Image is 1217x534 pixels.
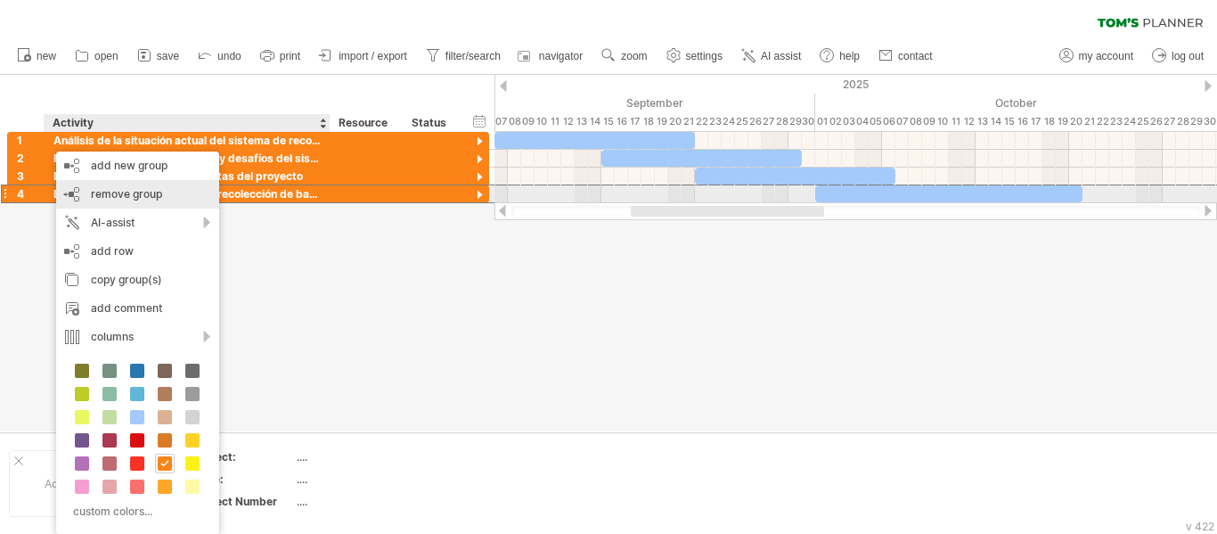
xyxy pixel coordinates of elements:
[494,112,508,131] div: Sunday, 7 September 2025
[1079,50,1133,62] span: my account
[815,45,865,68] a: help
[761,50,801,62] span: AI assist
[1203,112,1216,131] div: Thursday, 30 October 2025
[314,45,412,68] a: import / export
[597,45,652,68] a: zoom
[195,472,293,487] div: Date:
[53,132,321,149] div: Análisis de la situación actual del sistema de recolección de basura
[37,50,56,62] span: new
[575,112,588,131] div: Saturday, 13 September 2025
[1189,112,1203,131] div: Wednesday, 29 October 2025
[535,112,548,131] div: Wednesday, 10 September 2025
[935,112,949,131] div: Friday, 10 October 2025
[909,112,922,131] div: Wednesday, 8 October 2025
[788,112,802,131] div: Monday, 29 September 2025
[412,114,451,132] div: Status
[56,152,219,180] div: add new group
[9,450,176,517] div: Add your own logo
[762,112,775,131] div: Saturday, 27 September 2025
[195,494,293,509] div: Project Number
[839,50,860,62] span: help
[898,50,933,62] span: contact
[17,185,44,202] div: 4
[962,112,976,131] div: Sunday, 12 October 2025
[1176,112,1189,131] div: Tuesday, 28 October 2025
[655,112,668,131] div: Friday, 19 September 2025
[829,112,842,131] div: Thursday, 2 October 2025
[1109,112,1123,131] div: Thursday, 23 October 2025
[1082,112,1096,131] div: Tuesday, 21 October 2025
[17,150,44,167] div: 2
[1123,112,1136,131] div: Friday, 24 October 2025
[1096,112,1109,131] div: Wednesday, 22 October 2025
[297,494,446,509] div: ....
[628,112,641,131] div: Wednesday, 17 September 2025
[56,209,219,237] div: AI-assist
[1186,520,1214,533] div: v 422
[91,187,162,201] span: remove group
[256,45,306,68] a: print
[1042,112,1056,131] div: Saturday, 18 October 2025
[70,45,124,68] a: open
[621,50,647,62] span: zoom
[976,112,989,131] div: Monday, 13 October 2025
[53,150,321,167] div: Identificación de los problemas y desafíos del sistema actual
[695,112,708,131] div: Monday, 22 September 2025
[12,45,61,68] a: new
[1149,112,1163,131] div: Sunday, 26 October 2025
[588,112,601,131] div: Sunday, 14 September 2025
[94,50,118,62] span: open
[561,112,575,131] div: Friday, 12 September 2025
[17,168,44,185] div: 3
[1148,45,1209,68] a: log out
[56,237,219,266] div: add row
[686,50,723,62] span: settings
[539,50,583,62] span: navigator
[1055,45,1139,68] a: my account
[56,323,219,351] div: columns
[421,45,506,68] a: filter/search
[53,114,320,132] div: Activity
[855,112,869,131] div: Saturday, 4 October 2025
[56,266,219,294] div: copy group(s)
[339,50,407,62] span: import / export
[1016,112,1029,131] div: Thursday, 16 October 2025
[869,112,882,131] div: Sunday, 5 October 2025
[56,294,219,323] div: add comment
[662,45,728,68] a: settings
[17,132,44,149] div: 1
[515,45,588,68] a: navigator
[217,50,241,62] span: undo
[508,112,521,131] div: Monday, 8 September 2025
[1069,112,1082,131] div: Monday, 20 October 2025
[521,112,535,131] div: Tuesday, 9 September 2025
[735,112,748,131] div: Thursday, 25 September 2025
[193,45,247,68] a: undo
[737,45,806,68] a: AI assist
[922,112,935,131] div: Thursday, 9 October 2025
[815,112,829,131] div: Wednesday, 1 October 2025
[53,185,321,202] div: Diseño de un nuevo sistema de recolección de basura
[445,50,501,62] span: filter/search
[895,112,909,131] div: Tuesday, 7 October 2025
[133,45,184,68] a: save
[65,499,205,523] div: custom colors...
[748,112,762,131] div: Friday, 26 September 2025
[874,45,938,68] a: contact
[1056,112,1069,131] div: Sunday, 19 October 2025
[297,449,446,464] div: ....
[339,114,393,132] div: Resource
[641,112,655,131] div: Thursday, 18 September 2025
[615,112,628,131] div: Tuesday, 16 September 2025
[1172,50,1204,62] span: log out
[297,472,446,487] div: ....
[157,50,179,62] span: save
[882,112,895,131] div: Monday, 6 October 2025
[802,112,815,131] div: Tuesday, 30 September 2025
[1002,112,1016,131] div: Wednesday, 15 October 2025
[949,112,962,131] div: Saturday, 11 October 2025
[682,112,695,131] div: Sunday, 21 September 2025
[280,50,300,62] span: print
[53,168,321,185] div: Definición de los objetivos y metas del proyecto
[842,112,855,131] div: Friday, 3 October 2025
